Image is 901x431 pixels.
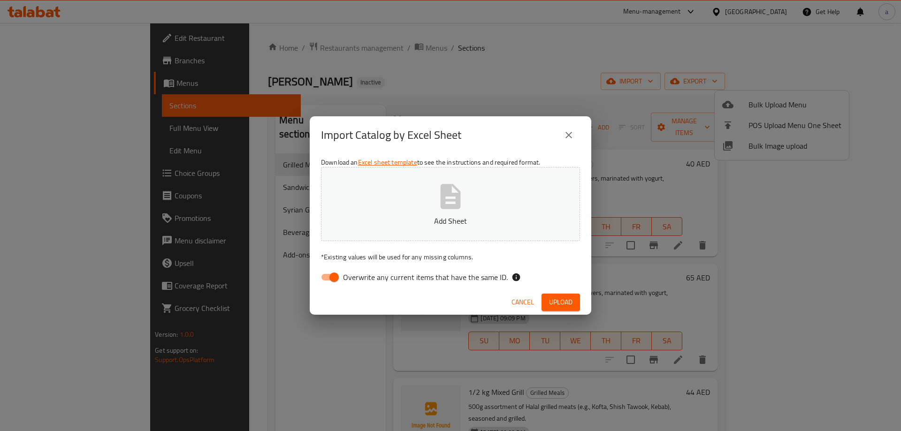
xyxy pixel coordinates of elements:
[542,294,580,311] button: Upload
[557,124,580,146] button: close
[549,296,573,308] span: Upload
[512,272,521,282] svg: If the overwrite option isn't selected, then the items that match an existing ID will be ignored ...
[508,294,538,311] button: Cancel
[310,154,591,290] div: Download an to see the instructions and required format.
[336,215,565,227] p: Add Sheet
[358,156,417,168] a: Excel sheet template
[512,296,534,308] span: Cancel
[321,128,461,143] h2: Import Catalog by Excel Sheet
[321,167,580,241] button: Add Sheet
[321,252,580,262] p: Existing values will be used for any missing columns.
[343,272,508,283] span: Overwrite any current items that have the same ID.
